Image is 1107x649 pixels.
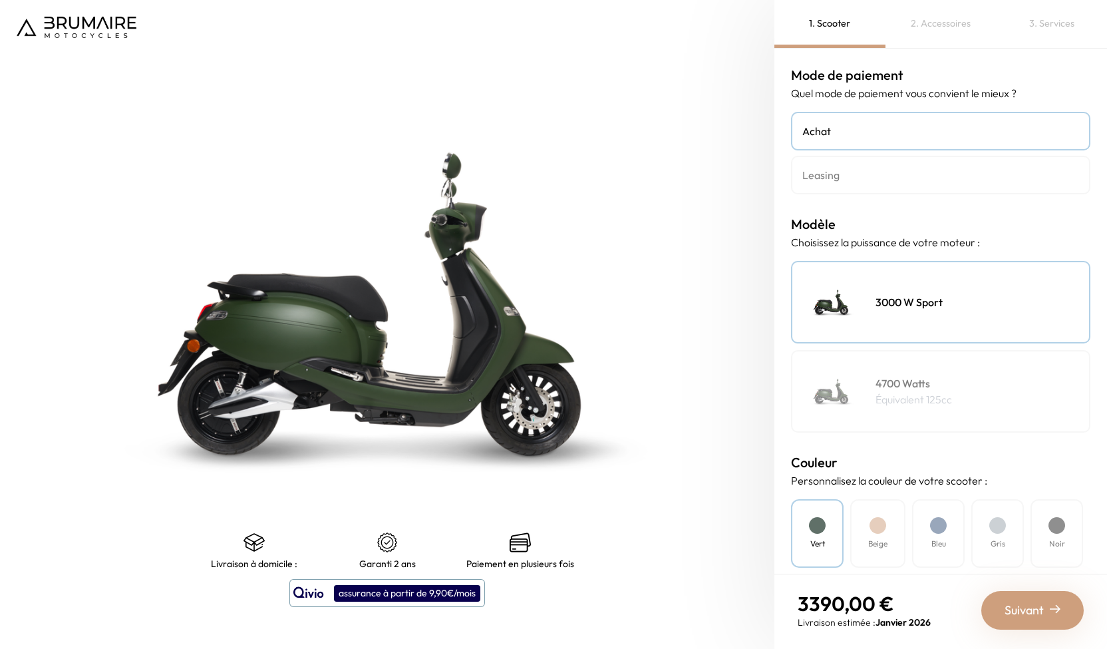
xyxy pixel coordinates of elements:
img: Scooter [799,358,866,425]
div: assurance à partir de 9,90€/mois [334,585,480,602]
p: Personnalisez la couleur de votre scooter : [791,473,1090,489]
img: Logo de Brumaire [17,17,136,38]
h3: Mode de paiement [791,65,1090,85]
img: right-arrow-2.png [1050,604,1060,614]
h4: Bleu [931,538,946,550]
h4: Beige [868,538,887,550]
p: Quel mode de paiement vous convient le mieux ? [791,85,1090,101]
h3: Couleur [791,453,1090,473]
h4: Noir [1049,538,1065,550]
h4: Achat [802,123,1079,139]
p: Livraison estimée : [798,616,931,629]
p: Équivalent 125cc [875,391,952,407]
span: 3390,00 € [798,591,894,616]
h4: Leasing [802,167,1079,183]
h4: Vert [810,538,825,550]
img: Scooter [799,269,866,335]
img: logo qivio [293,585,324,601]
p: Livraison à domicile : [211,558,297,569]
h4: Gris [991,538,1005,550]
a: Leasing [791,156,1090,194]
h4: 3000 W Sport [875,294,943,310]
button: assurance à partir de 9,90€/mois [289,579,485,607]
p: Paiement en plusieurs fois [466,558,574,569]
img: shipping.png [243,532,265,553]
p: Garanti 2 ans [359,558,416,569]
h3: Modèle [791,214,1090,234]
span: Janvier 2026 [875,616,931,628]
span: Suivant [1005,601,1044,620]
img: credit-cards.png [510,532,531,553]
h4: 4700 Watts [875,375,952,391]
img: certificat-de-garantie.png [377,532,398,553]
p: Choisissez la puissance de votre moteur : [791,234,1090,250]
